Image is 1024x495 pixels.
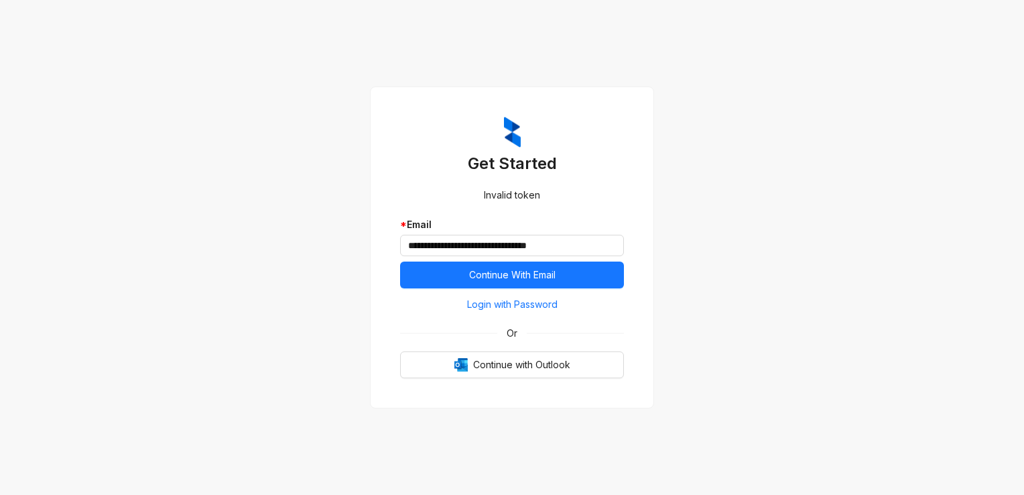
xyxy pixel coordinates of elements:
[454,358,468,372] img: Outlook
[400,188,624,203] div: Invalid token
[400,217,624,232] div: Email
[467,297,558,312] span: Login with Password
[400,153,624,174] h3: Get Started
[400,294,624,315] button: Login with Password
[473,357,570,372] span: Continue with Outlook
[400,351,624,378] button: OutlookContinue with Outlook
[469,268,556,282] span: Continue With Email
[400,262,624,288] button: Continue With Email
[504,117,521,148] img: ZumaIcon
[497,326,527,341] span: Or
